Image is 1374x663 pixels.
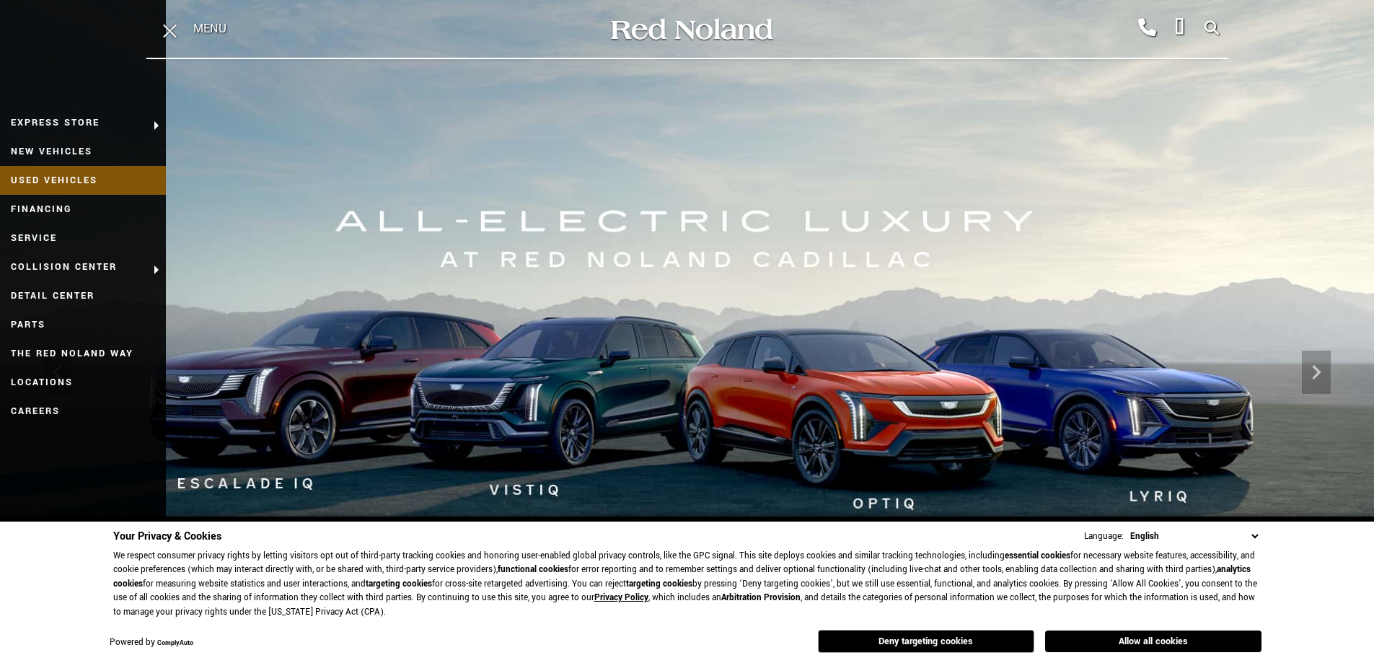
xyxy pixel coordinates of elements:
strong: essential cookies [1005,550,1070,562]
p: We respect consumer privacy rights by letting visitors opt out of third-party tracking cookies an... [113,549,1261,620]
strong: analytics cookies [113,563,1251,590]
button: Deny targeting cookies [818,630,1034,653]
strong: targeting cookies [366,578,432,590]
strong: functional cookies [498,563,568,576]
div: Next [1302,351,1331,394]
span: Your Privacy & Cookies [113,529,221,544]
a: ComplyAuto [157,638,193,648]
a: Privacy Policy [594,592,648,604]
img: Red Noland Auto Group [608,17,774,42]
button: Allow all cookies [1045,631,1261,652]
div: Language: [1084,532,1124,541]
div: Powered by [110,638,193,648]
select: Language Select [1127,529,1261,544]
strong: targeting cookies [626,578,692,590]
strong: Arbitration Provision [721,592,801,604]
